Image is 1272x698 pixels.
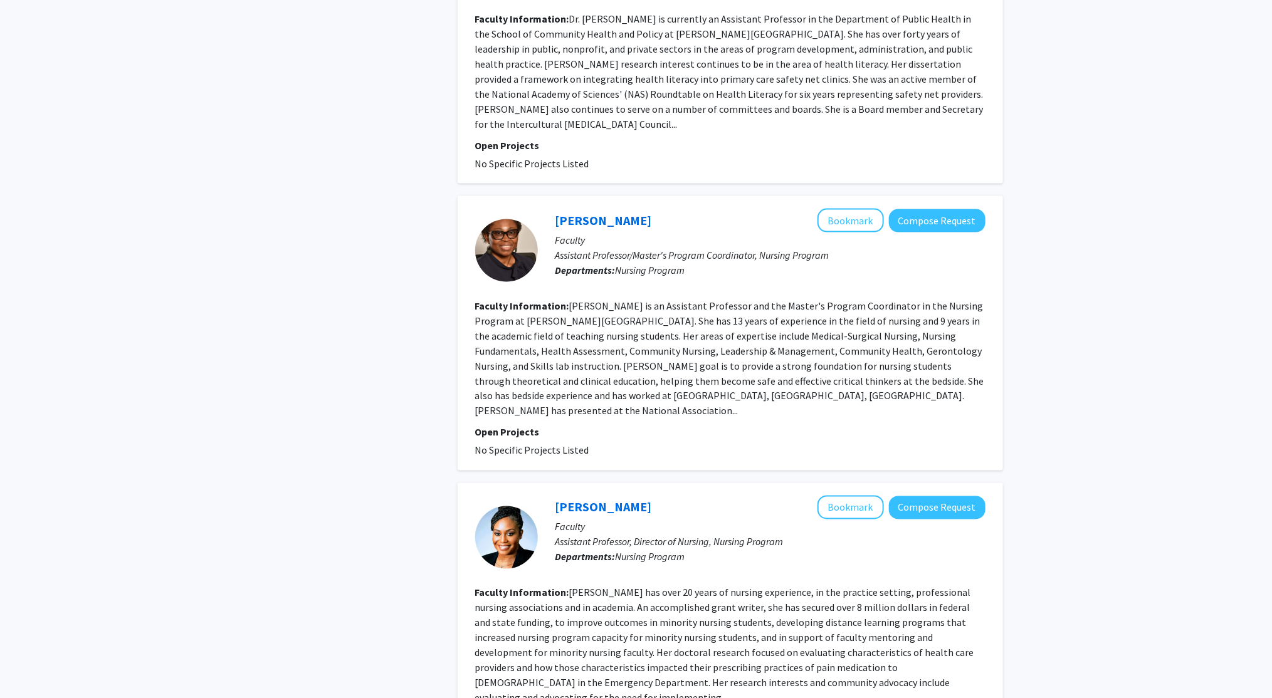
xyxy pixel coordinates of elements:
[889,209,986,232] button: Compose Request to Emelia Asamoah
[475,138,986,153] p: Open Projects
[616,551,685,563] span: Nursing Program
[555,264,616,276] b: Departments:
[475,425,986,440] p: Open Projects
[475,300,569,312] b: Faculty Information:
[555,534,986,550] p: Assistant Professor, Director of Nursing, Nursing Program
[555,499,652,515] a: [PERSON_NAME]
[475,13,984,130] fg-read-more: Dr. [PERSON_NAME] is currently an Assistant Professor in the Department of Public Health in the S...
[817,496,884,519] button: Add Maija Anderson to Bookmarks
[475,13,569,25] b: Faculty Information:
[555,247,986,263] p: Assistant Professor/Master's Program Coordinator, Nursing Program
[9,642,53,689] iframe: Chat
[555,232,986,247] p: Faculty
[475,586,569,599] b: Faculty Information:
[889,496,986,519] button: Compose Request to Maija Anderson
[475,444,589,457] span: No Specific Projects Listed
[555,551,616,563] b: Departments:
[475,157,589,170] span: No Specific Projects Listed
[817,209,884,232] button: Add Emelia Asamoah to Bookmarks
[475,300,984,417] fg-read-more: [PERSON_NAME] is an Assistant Professor and the Master's Program Coordinator in the Nursing Progr...
[555,519,986,534] p: Faculty
[616,264,685,276] span: Nursing Program
[555,212,652,228] a: [PERSON_NAME]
